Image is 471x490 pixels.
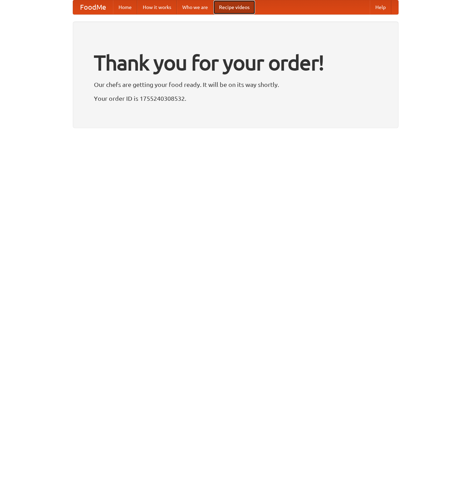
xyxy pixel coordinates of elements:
[113,0,137,14] a: Home
[213,0,255,14] a: Recipe videos
[94,46,377,79] h1: Thank you for your order!
[73,0,113,14] a: FoodMe
[94,79,377,90] p: Our chefs are getting your food ready. It will be on its way shortly.
[370,0,391,14] a: Help
[137,0,177,14] a: How it works
[177,0,213,14] a: Who we are
[94,93,377,104] p: Your order ID is 1755240308532.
